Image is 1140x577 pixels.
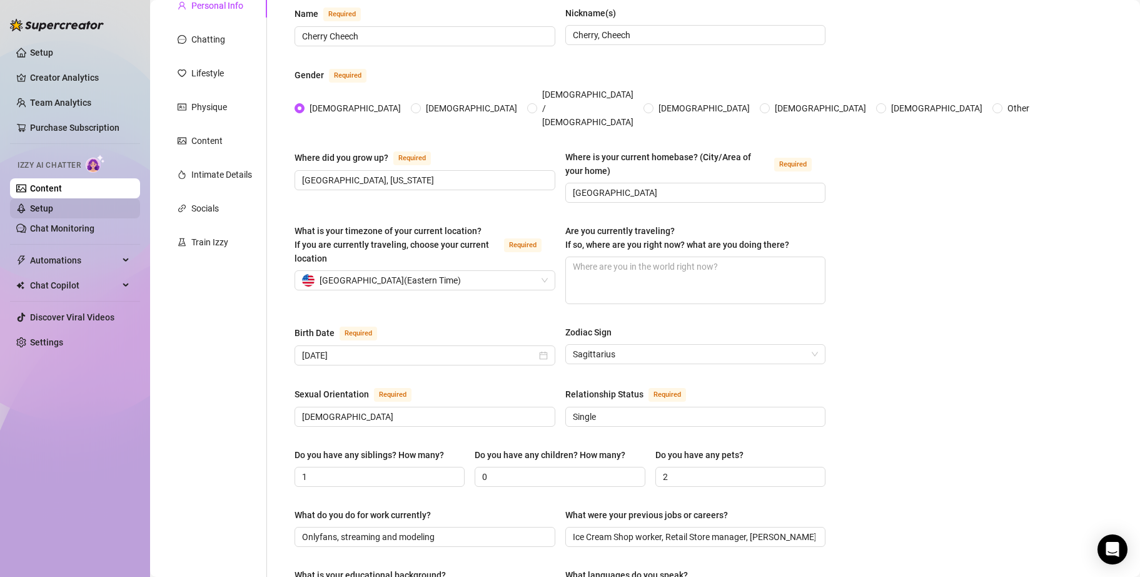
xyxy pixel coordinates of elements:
span: Sagittarius [573,345,819,364]
input: Where is your current homebase? (City/Area of your home) [573,186,816,200]
input: Sexual Orientation [302,410,545,424]
span: Chat Copilot [30,275,119,295]
span: [DEMOGRAPHIC_DATA] [305,101,406,115]
span: thunderbolt [16,255,26,265]
a: Chat Monitoring [30,223,94,233]
a: Discover Viral Videos [30,312,114,322]
div: Do you have any pets? [655,448,744,462]
label: Do you have any pets? [655,448,752,462]
span: Required [323,8,361,21]
a: Setup [30,48,53,58]
div: Train Izzy [191,235,228,249]
div: Do you have any children? How many? [475,448,625,462]
span: Required [504,238,542,252]
div: Lifestyle [191,66,224,80]
div: Zodiac Sign [565,325,612,339]
a: Settings [30,337,63,347]
img: AI Chatter [86,155,105,173]
label: What do you do for work currently? [295,508,440,522]
div: Relationship Status [565,387,643,401]
div: Name [295,7,318,21]
span: Required [374,388,411,402]
span: Automations [30,250,119,270]
label: Relationship Status [565,387,700,402]
div: Socials [191,202,219,215]
div: Open Intercom Messenger [1097,534,1127,564]
label: Name [295,6,375,21]
input: Where did you grow up? [302,173,545,187]
span: [GEOGRAPHIC_DATA] ( Eastern Time ) [320,271,461,290]
span: message [178,35,186,44]
span: user [178,1,186,10]
div: Where is your current homebase? (City/Area of your home) [565,150,770,178]
span: heart [178,69,186,78]
div: Physique [191,100,227,114]
a: Setup [30,203,53,213]
div: What were your previous jobs or careers? [565,508,728,522]
label: Do you have any siblings? How many? [295,448,453,462]
input: What do you do for work currently? [302,530,545,544]
span: [DEMOGRAPHIC_DATA] / [DEMOGRAPHIC_DATA] [537,88,638,129]
div: Content [191,134,223,148]
div: Where did you grow up? [295,151,388,165]
span: fire [178,170,186,179]
span: Required [329,69,366,83]
a: Purchase Subscription [30,123,119,133]
a: Creator Analytics [30,68,130,88]
span: idcard [178,103,186,111]
input: Relationship Status [573,410,816,424]
label: Sexual Orientation [295,387,425,402]
span: Required [774,158,812,171]
div: Gender [295,68,324,82]
input: Nickname(s) [573,28,816,42]
label: What were your previous jobs or careers? [565,508,737,522]
input: Birth Date [302,349,537,362]
span: Required [340,327,377,340]
label: Gender [295,68,380,83]
div: Nickname(s) [565,6,616,20]
div: What do you do for work currently? [295,508,431,522]
label: Where did you grow up? [295,150,445,165]
span: [DEMOGRAPHIC_DATA] [770,101,871,115]
span: Are you currently traveling? If so, where are you right now? what are you doing there? [565,226,789,250]
label: Nickname(s) [565,6,625,20]
input: Name [302,29,545,43]
span: Other [1002,101,1034,115]
img: logo-BBDzfeDw.svg [10,19,104,31]
div: Birth Date [295,326,335,340]
span: [DEMOGRAPHIC_DATA] [886,101,987,115]
span: Required [393,151,431,165]
span: Required [648,388,686,402]
span: [DEMOGRAPHIC_DATA] [421,101,522,115]
span: [DEMOGRAPHIC_DATA] [653,101,755,115]
input: What were your previous jobs or careers? [573,530,816,544]
img: Chat Copilot [16,281,24,290]
input: Do you have any pets? [663,470,815,484]
label: Birth Date [295,325,391,340]
label: Do you have any children? How many? [475,448,634,462]
a: Content [30,183,62,193]
a: Team Analytics [30,98,91,108]
img: us [302,274,315,287]
div: Chatting [191,33,225,46]
span: link [178,204,186,213]
span: Izzy AI Chatter [18,160,81,171]
div: Sexual Orientation [295,387,369,401]
span: experiment [178,238,186,247]
div: Intimate Details [191,168,252,181]
label: Zodiac Sign [565,325,620,339]
div: Do you have any siblings? How many? [295,448,444,462]
input: Do you have any siblings? How many? [302,470,455,484]
span: What is your timezone of your current location? If you are currently traveling, choose your curre... [295,226,489,263]
input: Do you have any children? How many? [482,470,635,484]
label: Where is your current homebase? (City/Area of your home) [565,150,826,178]
span: picture [178,136,186,145]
